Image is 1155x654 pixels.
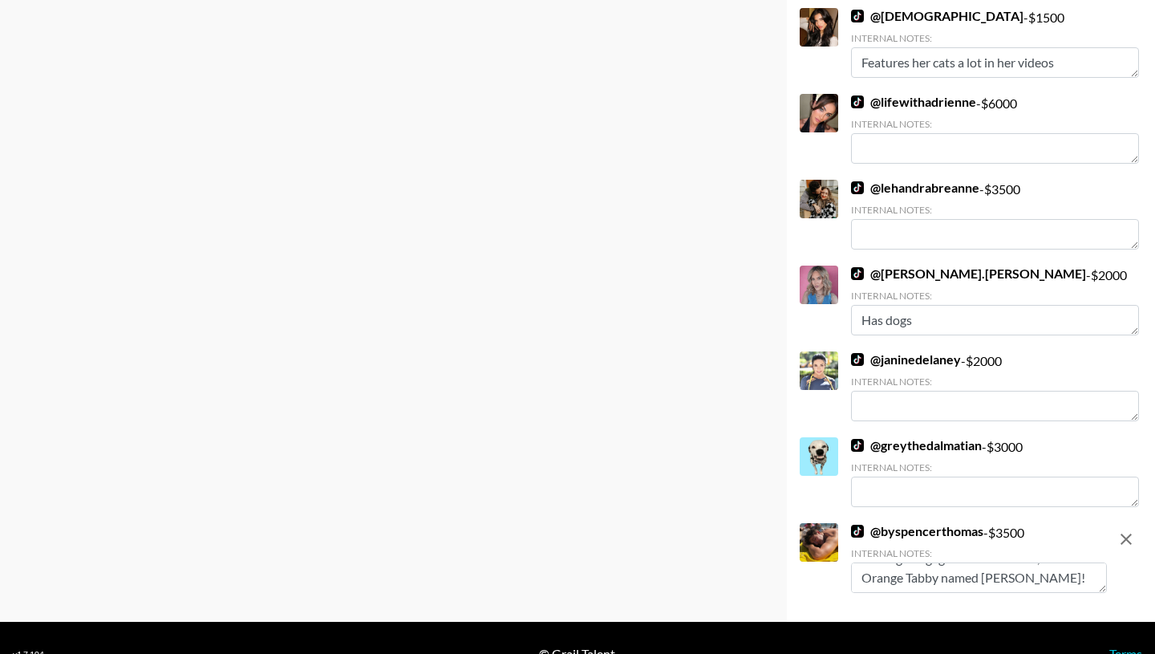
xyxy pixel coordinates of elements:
[851,523,983,539] a: @byspencerthomas
[851,94,976,110] a: @lifewithadrienne
[851,8,1023,24] a: @[DEMOGRAPHIC_DATA]
[851,547,1107,559] div: Internal Notes:
[851,266,1139,335] div: - $ 2000
[851,32,1139,44] div: Internal Notes:
[851,439,864,452] img: TikTok
[851,437,982,453] a: @greythedalmatian
[851,563,1107,593] textarea: Has high engagement and views, and an Orange Tabby named [PERSON_NAME]!
[1110,523,1142,555] button: remove
[851,118,1139,130] div: Internal Notes:
[851,523,1107,593] div: - $ 3500
[851,267,864,280] img: TikTok
[851,437,1139,507] div: - $ 3000
[851,376,1139,388] div: Internal Notes:
[851,94,1139,164] div: - $ 6000
[851,180,979,196] a: @lehandrabreanne
[851,290,1139,302] div: Internal Notes:
[851,461,1139,473] div: Internal Notes:
[851,10,864,22] img: TikTok
[851,181,864,194] img: TikTok
[851,353,864,366] img: TikTok
[851,525,864,538] img: TikTok
[851,95,864,108] img: TikTok
[851,180,1139,250] div: - $ 3500
[851,204,1139,216] div: Internal Notes:
[851,305,1139,335] textarea: Has dogs
[851,351,1139,421] div: - $ 2000
[851,8,1139,78] div: - $ 1500
[851,266,1086,282] a: @[PERSON_NAME].[PERSON_NAME]
[851,351,961,368] a: @janinedelaney
[851,47,1139,78] textarea: Features her cats a lot in her videos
